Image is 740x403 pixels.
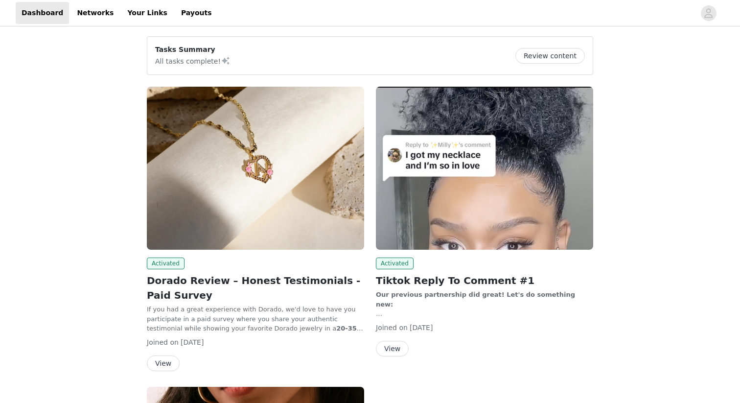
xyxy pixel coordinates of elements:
a: Networks [71,2,119,24]
h2: Dorado Review – Honest Testimonials - Paid Survey [147,273,364,303]
a: Dashboard [16,2,69,24]
button: View [376,341,409,356]
button: Review content [515,48,585,64]
h2: Tiktok Reply To Comment #1 [376,273,593,288]
span: Joined on [376,324,408,332]
span: Joined on [147,338,179,346]
span: Activated [147,258,185,269]
span: Activated [376,258,414,269]
span: [DATE] [181,338,204,346]
img: DORADO [376,87,593,250]
p: All tasks complete! [155,55,231,67]
p: Tasks Summary [155,45,231,55]
a: Payouts [175,2,218,24]
span: [DATE] [410,324,433,332]
a: Your Links [121,2,173,24]
img: DORADO [147,87,364,250]
a: View [376,345,409,353]
button: View [147,356,180,371]
p: If you had a great experience with Dorado, we'd love to have you participate in a paid survey whe... [147,305,364,333]
p: Reply to a tiktok comment from the previous video we made together to generate awareness around c... [376,290,593,319]
strong: Our previous partnership did great! Let's do something new: [376,291,575,308]
div: avatar [704,5,713,21]
a: View [147,360,180,367]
